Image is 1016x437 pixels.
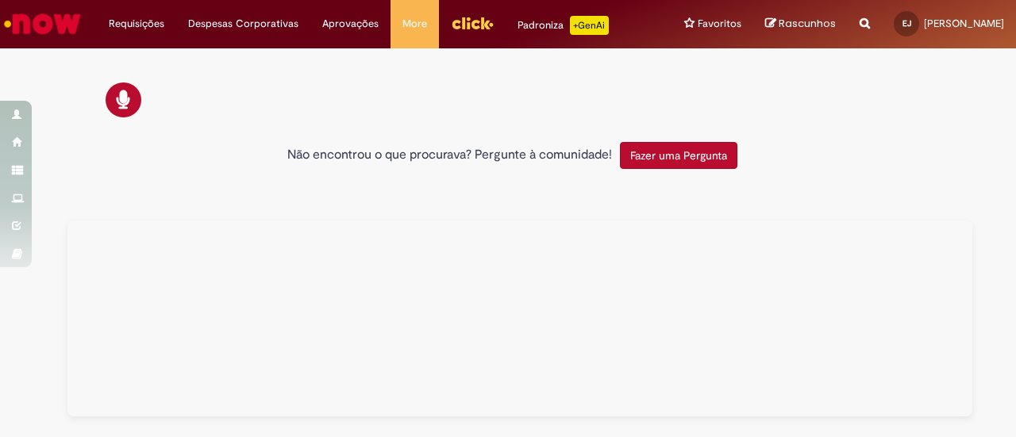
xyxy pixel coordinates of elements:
[287,148,612,163] h2: Não encontrou o que procurava? Pergunte à comunidade!
[402,16,427,32] span: More
[188,16,298,32] span: Despesas Corporativas
[570,16,609,35] p: +GenAi
[779,16,836,31] span: Rascunhos
[67,220,972,416] div: Tudo
[518,16,609,35] div: Padroniza
[765,17,836,32] a: Rascunhos
[322,16,379,32] span: Aprovações
[451,11,494,35] img: click_logo_yellow_360x200.png
[924,17,1004,30] span: [PERSON_NAME]
[902,18,911,29] span: EJ
[2,8,83,40] img: ServiceNow
[698,16,741,32] span: Favoritos
[620,142,737,169] button: Fazer uma Pergunta
[109,16,164,32] span: Requisições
